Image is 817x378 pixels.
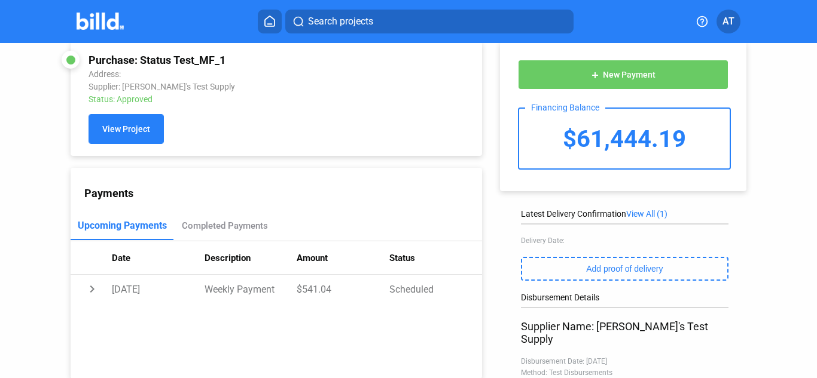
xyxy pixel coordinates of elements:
[521,209,728,219] div: Latest Delivery Confirmation
[521,320,728,345] div: Supplier Name: [PERSON_NAME]'s Test Supply
[308,14,373,29] span: Search projects
[112,241,205,275] th: Date
[77,13,124,30] img: Billd Company Logo
[285,10,574,33] button: Search projects
[723,14,734,29] span: AT
[89,69,389,79] div: Address:
[205,241,297,275] th: Description
[590,70,600,80] mat-icon: add
[521,236,728,245] div: Delivery Date:
[521,368,728,377] div: Method: Test Disbursements
[89,94,389,104] div: Status: Approved
[102,125,150,134] span: View Project
[389,241,482,275] th: Status
[518,60,728,90] button: New Payment
[89,82,389,91] div: Supplier: [PERSON_NAME]'s Test Supply
[112,275,205,303] td: [DATE]
[519,109,730,168] div: $61,444.19
[89,54,389,66] div: Purchase: Status Test_MF_1
[297,241,389,275] th: Amount
[78,220,167,231] div: Upcoming Payments
[603,70,656,80] span: New Payment
[297,275,389,303] td: $541.04
[717,10,740,33] button: AT
[521,357,728,365] div: Disbursement Date: [DATE]
[586,264,663,273] span: Add proof of delivery
[521,257,728,281] button: Add proof of delivery
[626,209,667,219] span: View All (1)
[521,293,728,302] div: Disbursement Details
[205,275,297,303] td: Weekly Payment
[525,103,605,112] div: Financing Balance
[182,220,268,231] div: Completed Payments
[84,187,482,199] div: Payments
[389,275,482,303] td: Scheduled
[89,114,164,144] button: View Project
